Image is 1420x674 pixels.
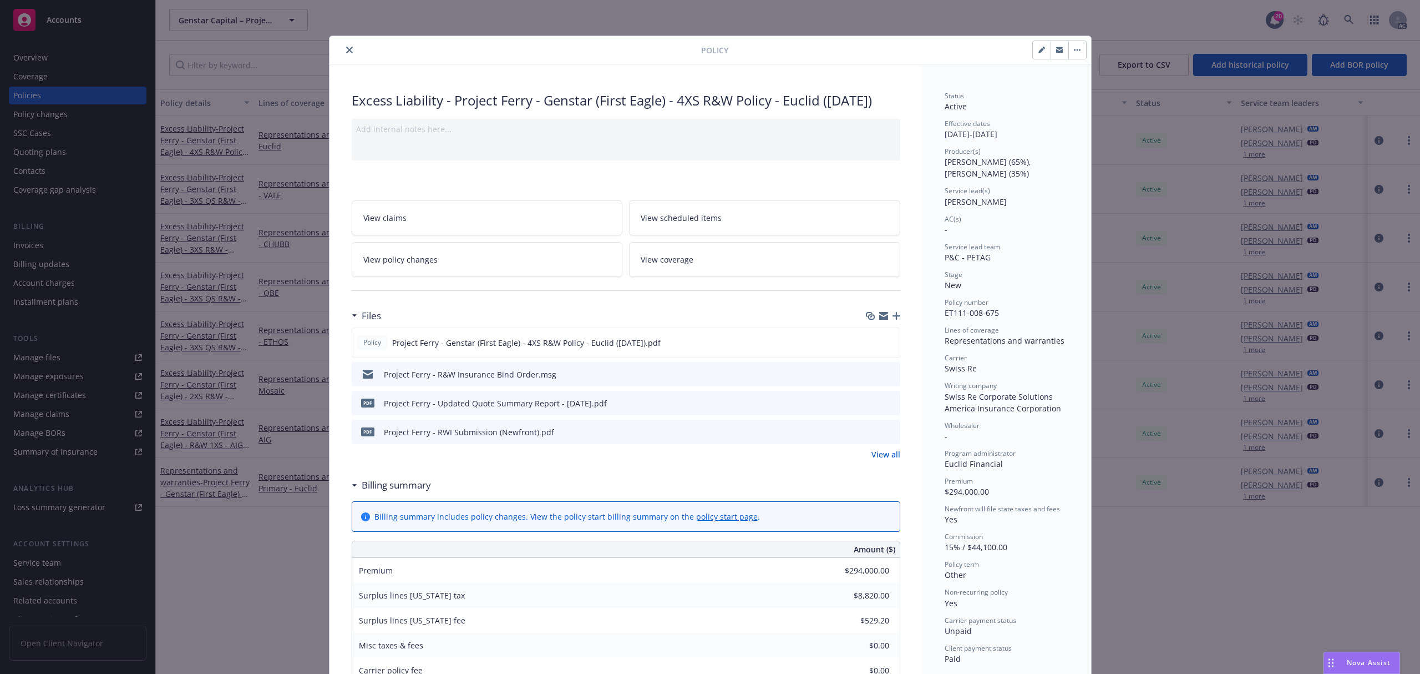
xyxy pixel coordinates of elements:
[945,242,1000,252] span: Service lead team
[945,119,1069,140] div: [DATE] - [DATE]
[868,398,877,409] button: download file
[945,363,977,374] span: Swiss Re
[945,325,999,335] span: Lines of coverage
[701,44,728,56] span: Policy
[1347,658,1391,667] span: Nova Assist
[945,449,1016,458] span: Program administrator
[945,298,988,307] span: Policy number
[945,157,1033,179] span: [PERSON_NAME] (65%), [PERSON_NAME] (35%)
[352,309,381,323] div: Files
[854,544,895,555] span: Amount ($)
[886,398,896,409] button: preview file
[945,308,999,318] span: ET111-008-675
[824,637,896,654] input: 0.00
[352,478,431,492] div: Billing summary
[945,91,964,100] span: Status
[945,486,989,497] span: $294,000.00
[362,478,431,492] h3: Billing summary
[359,640,423,651] span: Misc taxes & fees
[945,598,957,608] span: Yes
[945,381,997,390] span: Writing company
[384,426,554,438] div: Project Ferry - RWI Submission (Newfront).pdf
[1323,652,1400,674] button: Nova Assist
[886,369,896,380] button: preview file
[824,562,896,579] input: 0.00
[945,626,972,636] span: Unpaid
[945,459,1003,469] span: Euclid Financial
[945,186,990,195] span: Service lead(s)
[945,147,981,156] span: Producer(s)
[359,590,465,601] span: Surplus lines [US_STATE] tax
[945,431,947,441] span: -
[824,587,896,604] input: 0.00
[361,427,374,436] span: pdf
[885,337,895,349] button: preview file
[945,421,980,430] span: Wholesaler
[945,653,961,664] span: Paid
[641,212,722,224] span: View scheduled items
[352,91,900,110] div: Excess Liability - Project Ferry - Genstar (First Eagle) - 4XS R&W Policy - Euclid ([DATE])
[945,280,961,290] span: New
[945,560,979,569] span: Policy term
[945,643,1012,653] span: Client payment status
[945,119,990,128] span: Effective dates
[945,532,983,541] span: Commission
[945,514,957,525] span: Yes
[629,242,900,277] a: View coverage
[945,252,991,263] span: P&C - PETAG
[945,353,967,363] span: Carrier
[629,200,900,235] a: View scheduled items
[696,511,758,522] a: policy start page
[945,391,1061,414] span: Swiss Re Corporate Solutions America Insurance Corporation
[361,338,383,348] span: Policy
[384,398,607,409] div: Project Ferry - Updated Quote Summary Report - [DATE].pdf
[363,254,438,265] span: View policy changes
[886,426,896,438] button: preview file
[352,242,623,277] a: View policy changes
[343,43,356,57] button: close
[868,337,876,349] button: download file
[359,615,465,626] span: Surplus lines [US_STATE] fee
[945,214,961,224] span: AC(s)
[945,542,1007,552] span: 15% / $44,100.00
[945,197,1007,207] span: [PERSON_NAME]
[945,587,1008,597] span: Non-recurring policy
[868,426,877,438] button: download file
[374,511,760,522] div: Billing summary includes policy changes. View the policy start billing summary on the .
[945,570,966,580] span: Other
[361,399,374,407] span: pdf
[945,335,1064,346] span: Representations and warranties
[945,224,947,235] span: -
[945,270,962,279] span: Stage
[641,254,693,265] span: View coverage
[945,504,1060,514] span: Newfront will file state taxes and fees
[871,449,900,460] a: View all
[352,200,623,235] a: View claims
[945,101,967,112] span: Active
[362,309,381,323] h3: Files
[945,476,973,486] span: Premium
[868,369,877,380] button: download file
[356,123,896,135] div: Add internal notes here...
[1324,652,1338,673] div: Drag to move
[392,337,661,349] span: Project Ferry - Genstar (First Eagle) - 4XS R&W Policy - Euclid ([DATE]).pdf
[824,612,896,629] input: 0.00
[384,369,556,380] div: Project Ferry - R&W Insurance Bind Order.msg
[359,565,393,576] span: Premium
[945,616,1016,625] span: Carrier payment status
[363,212,407,224] span: View claims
